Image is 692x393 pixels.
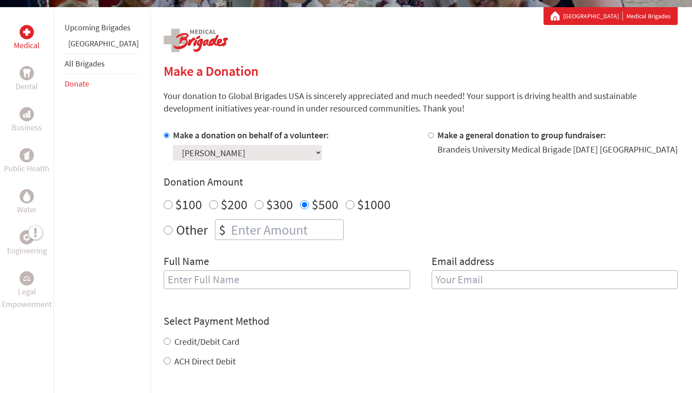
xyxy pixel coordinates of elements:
input: Your Email [432,270,678,289]
label: Email address [432,254,494,270]
label: $100 [175,196,202,213]
img: Public Health [23,151,30,160]
a: [GEOGRAPHIC_DATA] [563,12,623,21]
h4: Select Payment Method [164,314,678,328]
p: Legal Empowerment [2,285,52,310]
label: $300 [266,196,293,213]
div: Public Health [20,148,34,162]
img: Medical [23,29,30,36]
div: Business [20,107,34,121]
a: Donate [65,79,89,89]
div: Brandeis University Medical Brigade [DATE] [GEOGRAPHIC_DATA] [437,143,678,156]
img: Engineering [23,234,30,241]
a: All Brigades [65,58,105,69]
li: Donate [65,74,139,94]
a: Legal EmpowermentLegal Empowerment [2,271,52,310]
li: Belize [65,37,139,54]
a: Upcoming Brigades [65,22,131,33]
li: Upcoming Brigades [65,18,139,37]
input: Enter Amount [229,220,343,240]
img: Water [23,191,30,201]
a: BusinessBusiness [12,107,42,134]
div: Dental [20,66,34,80]
div: $ [215,220,229,240]
label: Other [176,219,208,240]
p: Dental [16,80,38,93]
label: $500 [312,196,338,213]
li: All Brigades [65,54,139,74]
img: Legal Empowerment [23,276,30,281]
div: Water [20,189,34,203]
p: Medical [14,39,40,52]
h2: Make a Donation [164,63,678,79]
label: ACH Direct Debit [174,356,236,367]
p: Business [12,121,42,134]
img: Business [23,111,30,118]
a: EngineeringEngineering [7,230,47,257]
label: $200 [221,196,247,213]
div: Engineering [20,230,34,244]
a: DentalDental [16,66,38,93]
p: Water [17,203,37,216]
div: Medical Brigades [551,12,671,21]
label: Make a general donation to group fundraiser: [437,129,606,141]
div: Medical [20,25,34,39]
img: logo-medical.png [164,29,228,52]
label: Credit/Debit Card [174,336,239,347]
a: MedicalMedical [14,25,40,52]
a: WaterWater [17,189,37,216]
a: Public HealthPublic Health [4,148,49,175]
label: $1000 [357,196,391,213]
div: Legal Empowerment [20,271,34,285]
p: Engineering [7,244,47,257]
p: Public Health [4,162,49,175]
label: Full Name [164,254,209,270]
p: Your donation to Global Brigades USA is sincerely appreciated and much needed! Your support is dr... [164,90,678,115]
label: Make a donation on behalf of a volunteer: [173,129,329,141]
a: [GEOGRAPHIC_DATA] [68,38,139,49]
input: Enter Full Name [164,270,410,289]
h4: Donation Amount [164,175,678,189]
img: Dental [23,69,30,77]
